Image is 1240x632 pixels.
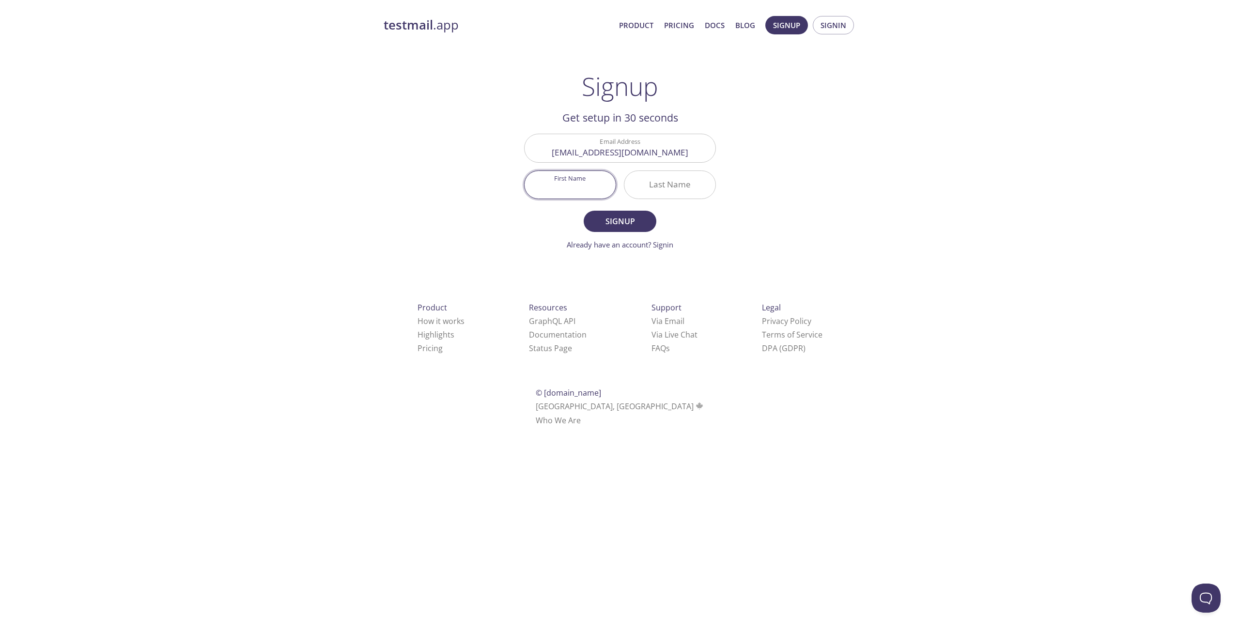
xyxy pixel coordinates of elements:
iframe: Help Scout Beacon - Open [1192,584,1221,613]
h1: Signup [582,72,658,101]
a: Terms of Service [762,329,822,340]
button: Signup [584,211,656,232]
span: Resources [529,302,567,313]
span: © [DOMAIN_NAME] [536,387,601,398]
span: Legal [762,302,781,313]
a: FAQ [651,343,670,354]
a: GraphQL API [529,316,575,326]
span: [GEOGRAPHIC_DATA], [GEOGRAPHIC_DATA] [536,401,705,412]
a: testmail.app [384,17,611,33]
a: Pricing [664,19,694,31]
span: Product [418,302,447,313]
span: Support [651,302,682,313]
a: Via Email [651,316,684,326]
a: Privacy Policy [762,316,811,326]
button: Signin [813,16,854,34]
a: Status Page [529,343,572,354]
span: Signup [773,19,800,31]
a: Who We Are [536,415,581,426]
a: Docs [705,19,725,31]
span: Signin [821,19,846,31]
span: Signup [594,215,646,228]
a: Already have an account? Signin [567,240,673,249]
a: Documentation [529,329,587,340]
a: Via Live Chat [651,329,697,340]
strong: testmail [384,16,433,33]
a: Pricing [418,343,443,354]
span: s [666,343,670,354]
a: Blog [735,19,755,31]
a: Product [619,19,653,31]
button: Signup [765,16,808,34]
a: Highlights [418,329,454,340]
a: DPA (GDPR) [762,343,806,354]
h2: Get setup in 30 seconds [524,109,716,126]
a: How it works [418,316,465,326]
